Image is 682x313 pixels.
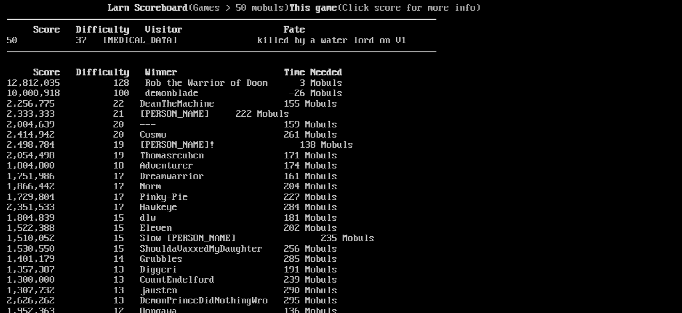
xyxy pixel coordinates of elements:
[7,254,337,264] a: 1,401,179 14 Grubbles 285 Mobuls
[7,285,337,296] a: 1,307,732 13 jausten 290 Mobuls
[7,140,353,150] a: 2,498,784 19 [PERSON_NAME]! 138 Mobuls
[7,244,337,254] a: 1,530,550 15 ShouldaVaxxedMyDaughter 256 Mobuls
[7,160,337,171] a: 1,804,800 18 Adventurer 174 Mobuls
[289,3,337,13] b: This game
[7,171,337,182] a: 1,751,986 17 Dreamwarrior 161 Mobuls
[7,109,289,119] a: 2,333,333 21 [PERSON_NAME] 222 Mobuls
[7,295,337,306] a: 2,626,262 13 DemonPrinceDidNothingWro 295 Mobuls
[7,150,337,161] a: 2,054,498 19 Thomasreuben 171 Mobuls
[7,202,337,213] a: 2,351,533 17 Hawkeye 284 Mobuls
[34,25,305,35] b: Score Difficulty Visitor Fate
[7,78,343,89] a: 12,812,035 128 Rob the Warrior of Doom 3 Mobuls
[7,130,337,140] a: 2,414,942 20 Cosmo 261 Mobuls
[7,35,407,46] a: 50 37 [MEDICAL_DATA] killed by a water lord on V1
[7,181,337,192] a: 1,866,442 17 Norm 204 Mobuls
[7,275,337,285] a: 1,300,000 13 CountEndelford 239 Mobuls
[108,3,188,13] b: Larn Scoreboard
[7,99,337,109] a: 2,256,775 22 DeanTheMachine 155 Mobuls
[7,119,337,130] a: 2,004,639 20 --- 159 Mobuls
[7,192,337,203] a: 1,729,804 17 Pinky-Pie 227 Mobuls
[7,223,337,234] a: 1,522,388 15 Eleven 202 Mobuls
[7,264,337,275] a: 1,357,387 13 Diggeri 191 Mobuls
[7,3,436,298] larn: (Games > 50 mobuls) (Click score for more info) Click on a score for more information ---- Reload...
[7,213,337,223] a: 1,804,839 15 dlw 181 Mobuls
[7,233,375,244] a: 1,510,052 15 Slow [PERSON_NAME] 235 Mobuls
[7,88,343,99] a: 10,000,918 100 demonblade -26 Mobuls
[34,67,343,78] b: Score Difficulty Winner Time Needed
